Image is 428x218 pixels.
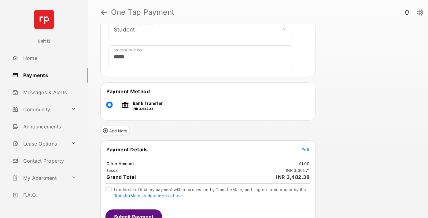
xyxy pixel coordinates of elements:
a: F.A.Q. [10,188,88,202]
a: TransferMate student terms of use. [114,193,184,198]
td: £1.00 [299,161,310,166]
a: Announcements [10,119,88,134]
a: Lease Options [10,136,69,151]
button: Edit [301,146,309,153]
span: Payment Method [106,88,150,94]
button: Add Note [100,126,130,135]
td: INR 3,361.71 [286,168,310,173]
td: Taxes [106,168,118,173]
span: I understand that my payment will be processed by TransferMate, and I agree to be bound by the [114,187,306,198]
td: Other Amount [106,161,134,166]
span: Grand Total [106,174,136,180]
a: Home [10,51,88,65]
span: Edit [301,147,309,152]
span: INR 3,482.38 [276,174,309,180]
a: Messages & Alerts [10,85,88,100]
p: INR 3,482.38 [133,106,163,111]
a: My Apartment [10,171,69,185]
a: Community [10,102,69,117]
a: Payments [10,68,88,83]
a: Contact Property [10,153,88,168]
p: Bank Transfer [133,100,163,106]
img: bank.png [120,102,130,108]
span: Payment Details [106,146,148,153]
img: svg+xml;base64,PHN2ZyB4bWxucz0iaHR0cDovL3d3dy53My5vcmcvMjAwMC9zdmciIHdpZHRoPSI2NCIgaGVpZ2h0PSI2NC... [34,10,54,29]
strong: One Tap Payment [111,9,175,16]
p: Unit12 [38,38,51,44]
